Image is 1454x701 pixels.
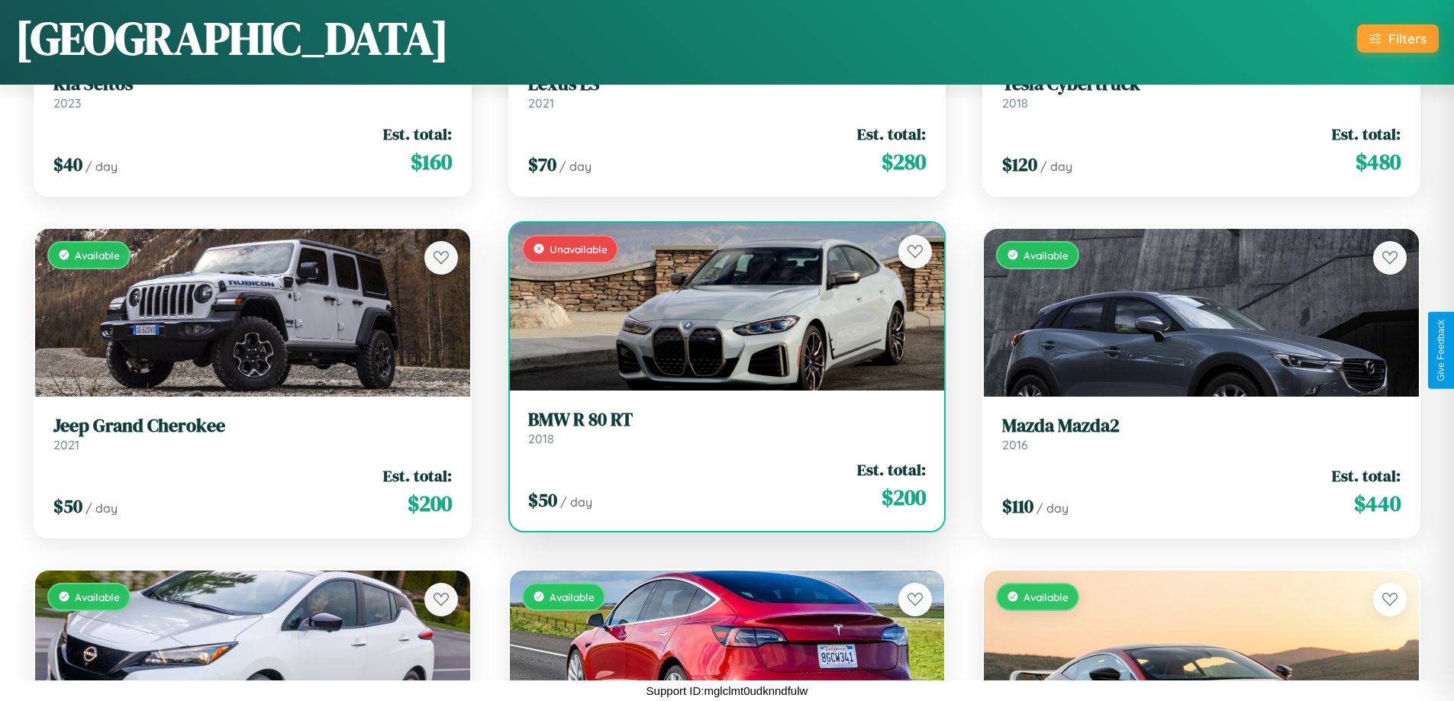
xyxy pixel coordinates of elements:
span: $ 440 [1354,488,1401,519]
div: Filters [1388,31,1427,47]
span: $ 480 [1356,146,1401,177]
span: / day [1040,159,1072,174]
div: Give Feedback [1436,320,1446,381]
span: $ 200 [882,482,926,513]
span: 2023 [53,95,81,111]
h3: Lexus ES [528,73,927,95]
h3: Jeep Grand Cherokee [53,415,452,437]
h3: BMW R 80 RT [528,409,927,431]
a: Mazda Mazda22016 [1002,415,1401,452]
span: / day [560,494,592,510]
span: Unavailable [550,243,608,256]
span: $ 120 [1002,152,1037,177]
span: 2021 [53,437,79,452]
span: 2018 [528,431,554,446]
span: / day [85,159,118,174]
span: Est. total: [383,123,452,145]
span: Est. total: [857,458,926,481]
a: BMW R 80 RT2018 [528,409,927,446]
h1: [GEOGRAPHIC_DATA] [15,7,449,69]
span: $ 200 [408,488,452,519]
h3: Tesla Cybertruck [1002,73,1401,95]
span: $ 110 [1002,494,1033,519]
span: / day [85,500,118,516]
span: $ 50 [528,487,557,513]
span: $ 40 [53,152,82,177]
button: Filters [1357,24,1439,53]
a: Tesla Cybertruck2018 [1002,73,1401,111]
span: Available [75,590,120,603]
h3: Mazda Mazda2 [1002,415,1401,437]
h3: Kia Seltos [53,73,452,95]
span: 2018 [1002,95,1028,111]
span: Est. total: [1332,465,1401,487]
p: Support ID: mglclmt0udknndfulw [646,680,808,701]
span: $ 50 [53,494,82,519]
span: $ 160 [411,146,452,177]
span: Est. total: [1332,123,1401,145]
span: Est. total: [383,465,452,487]
span: Available [550,590,595,603]
span: / day [1036,500,1069,516]
span: Est. total: [857,123,926,145]
span: 2021 [528,95,554,111]
a: Jeep Grand Cherokee2021 [53,415,452,452]
span: $ 70 [528,152,556,177]
a: Lexus ES2021 [528,73,927,111]
span: Available [75,249,120,262]
span: / day [559,159,592,174]
span: 2016 [1002,437,1028,452]
span: Available [1024,590,1069,603]
span: $ 280 [882,146,926,177]
span: Available [1024,249,1069,262]
a: Kia Seltos2023 [53,73,452,111]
